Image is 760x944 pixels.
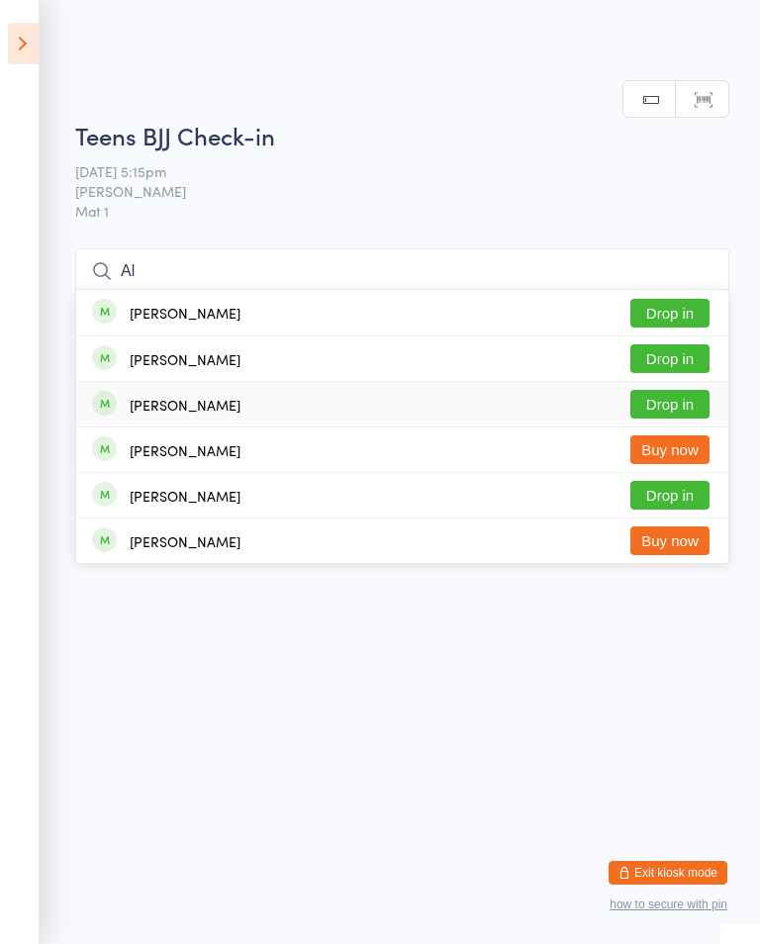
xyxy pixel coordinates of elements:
[630,526,710,555] button: Buy now
[630,435,710,464] button: Buy now
[630,390,710,419] button: Drop in
[130,533,240,549] div: [PERSON_NAME]
[130,442,240,458] div: [PERSON_NAME]
[75,201,729,221] span: Mat 1
[130,305,240,321] div: [PERSON_NAME]
[630,299,710,328] button: Drop in
[130,488,240,504] div: [PERSON_NAME]
[130,397,240,413] div: [PERSON_NAME]
[610,897,727,911] button: how to secure with pin
[630,481,710,510] button: Drop in
[75,119,729,151] h2: Teens BJJ Check-in
[630,344,710,373] button: Drop in
[75,181,699,201] span: [PERSON_NAME]
[75,248,729,294] input: Search
[130,351,240,367] div: [PERSON_NAME]
[75,161,699,181] span: [DATE] 5:15pm
[609,861,727,885] button: Exit kiosk mode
